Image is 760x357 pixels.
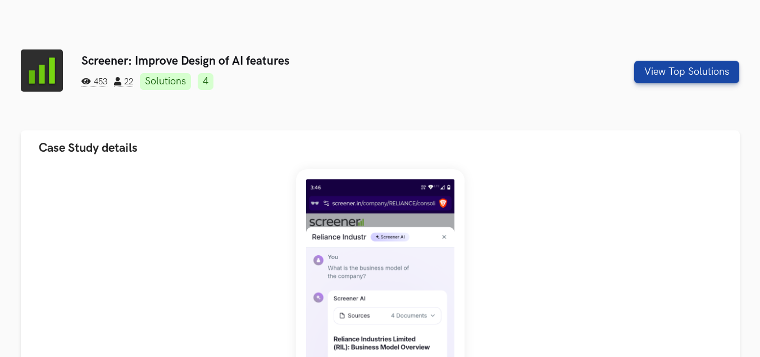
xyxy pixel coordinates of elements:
a: Solutions [140,73,191,90]
img: Screener logo [21,49,63,92]
button: Case Study details [21,130,740,166]
span: 453 [81,77,107,87]
span: Case Study details [39,141,138,156]
h3: Screener: Improve Design of AI features [81,54,557,68]
a: 4 [198,73,213,90]
button: View Top Solutions [634,61,739,83]
span: 22 [114,77,133,87]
